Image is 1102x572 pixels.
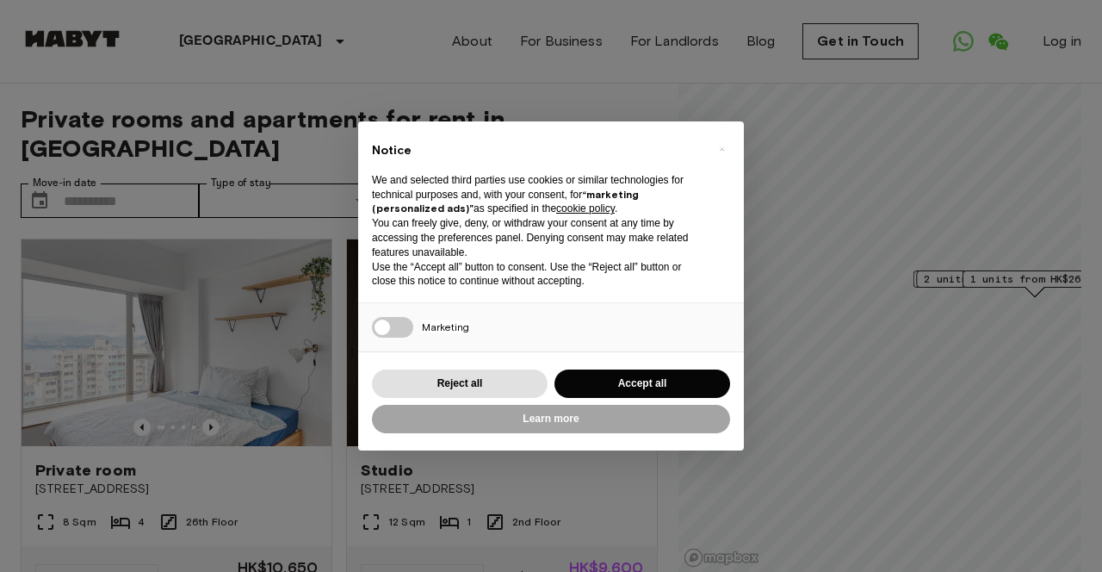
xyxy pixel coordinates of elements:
[372,405,730,433] button: Learn more
[708,135,735,163] button: Close this notice
[372,216,703,259] p: You can freely give, deny, or withdraw your consent at any time by accessing the preferences pane...
[372,370,548,398] button: Reject all
[422,320,469,333] span: Marketing
[719,139,725,159] span: ×
[372,173,703,216] p: We and selected third parties use cookies or similar technologies for technical purposes and, wit...
[372,260,703,289] p: Use the “Accept all” button to consent. Use the “Reject all” button or close this notice to conti...
[372,188,639,215] strong: “marketing (personalized ads)”
[372,142,703,159] h2: Notice
[556,202,615,214] a: cookie policy
[554,370,730,398] button: Accept all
